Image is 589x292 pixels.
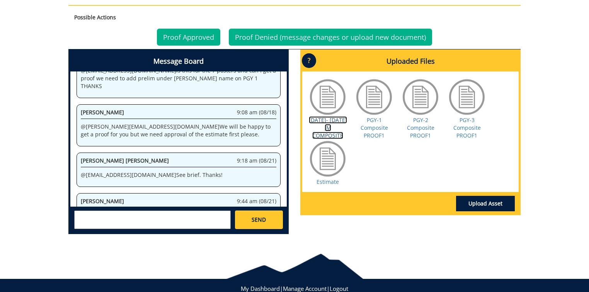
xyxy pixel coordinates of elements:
a: [DATE]- [DATE] IM COMPOSITE [309,116,347,139]
a: Proof Denied (message changes or upload new document) [229,29,432,46]
span: 9:08 am (08/18) [237,109,276,116]
a: PGY-1 Composite PROOF1 [361,116,388,139]
a: Upload Asset [456,196,515,211]
p: @ [EMAIL_ADDRESS][DOMAIN_NAME] See brief. Thanks! [81,171,276,179]
a: PGY-2 Composite PROOF1 [407,116,434,139]
span: [PERSON_NAME] [81,197,124,205]
a: SEND [235,211,283,229]
strong: Possible Actions [74,14,116,21]
span: [PERSON_NAME] [81,109,124,116]
h4: Message Board [70,51,287,71]
a: Proof Approved [157,29,220,46]
a: PGY-3 Composite PROOF1 [453,116,481,139]
p: ? [302,53,316,68]
span: SEND [252,216,266,224]
a: Estimate [317,178,339,185]
textarea: messageToSend [74,211,231,229]
span: [PERSON_NAME] [PERSON_NAME] [81,157,169,164]
span: 9:44 am (08/21) [237,197,276,205]
span: 9:18 am (08/21) [237,157,276,165]
h4: Uploaded Files [302,51,519,71]
p: @ [EMAIL_ADDRESS][DOMAIN_NAME] is this for the 7 posters and can I get a proof we need to add pre... [81,67,276,90]
p: @ [PERSON_NAME][EMAIL_ADDRESS][DOMAIN_NAME] We will be happy to get a proof for you but we need a... [81,123,276,138]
